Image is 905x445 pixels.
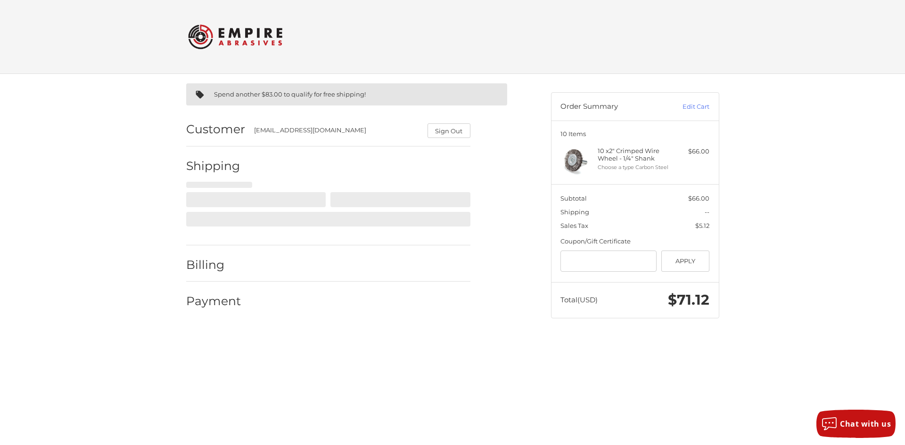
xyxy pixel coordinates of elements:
span: $5.12 [695,222,709,229]
img: Empire Abrasives [188,18,282,55]
button: Chat with us [816,410,896,438]
span: $66.00 [688,194,709,202]
span: Subtotal [560,194,587,202]
h4: 10 x 2" Crimped Wire Wheel - 1/4" Shank [598,147,670,162]
h3: 10 Items [560,130,709,138]
li: Choose a type Carbon Steel [598,163,670,171]
span: Chat with us [840,419,891,429]
span: Sales Tax [560,222,588,229]
h2: Billing [186,258,241,272]
div: Coupon/Gift Certificate [560,237,709,246]
h2: Payment [186,294,241,308]
div: [EMAIL_ADDRESS][DOMAIN_NAME] [254,126,418,138]
span: -- [705,208,709,216]
div: $66.00 [672,147,709,156]
h2: Shipping [186,159,241,173]
button: Sign Out [428,123,470,138]
span: Shipping [560,208,589,216]
span: Spend another $83.00 to qualify for free shipping! [214,90,366,98]
h3: Order Summary [560,102,662,112]
h2: Customer [186,122,245,137]
span: Total (USD) [560,295,598,304]
input: Gift Certificate or Coupon Code [560,251,657,272]
a: Edit Cart [662,102,709,112]
button: Apply [661,251,710,272]
span: $71.12 [668,291,709,308]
